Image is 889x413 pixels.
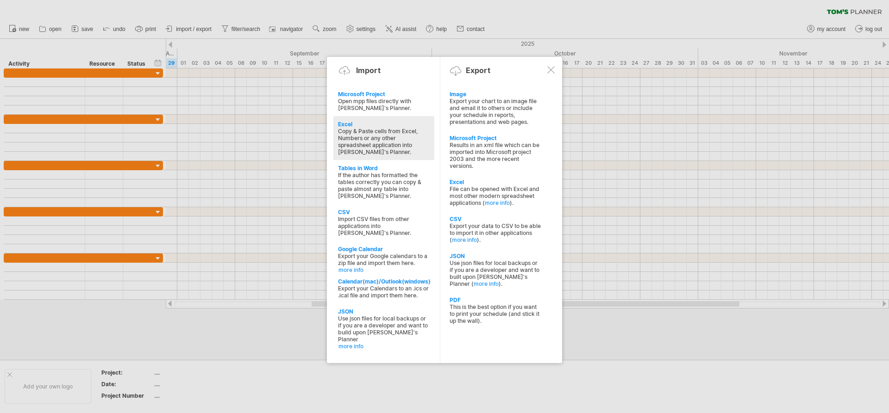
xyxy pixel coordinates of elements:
[450,222,541,243] div: Export your data to CSV to be able to import it in other applications ( ).
[450,303,541,324] div: This is the best option if you want to print your schedule (and stick it up the wall).
[450,259,541,287] div: Use json files for local backups or if you are a developer and want to built upon [PERSON_NAME]'s...
[450,98,541,125] div: Export your chart to an image file and email it to others or include your schedule in reports, pr...
[338,128,430,155] div: Copy & Paste cells from Excel, Numbers or any other spreadsheet application into [PERSON_NAME]'s ...
[450,142,541,169] div: Results in an xml file which can be imported into Microsoft project 2003 and the more recent vers...
[450,296,541,303] div: PDF
[338,266,430,273] a: more info
[338,172,430,199] div: If the author has formatted the tables correctly you can copy & paste almost any table into [PERS...
[474,280,499,287] a: more info
[338,343,430,350] a: more info
[452,236,477,243] a: more info
[338,165,430,172] div: Tables in Word
[450,91,541,98] div: Image
[450,179,541,185] div: Excel
[485,199,510,206] a: more info
[356,66,381,75] div: Import
[450,135,541,142] div: Microsoft Project
[338,121,430,128] div: Excel
[466,66,490,75] div: Export
[450,185,541,206] div: File can be opened with Excel and most other modern spreadsheet applications ( ).
[450,216,541,222] div: CSV
[450,253,541,259] div: JSON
